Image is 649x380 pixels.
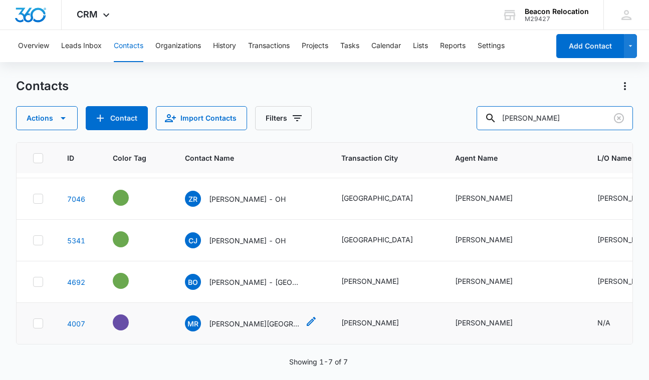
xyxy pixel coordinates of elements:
p: Showing 1-7 of 7 [289,356,348,367]
button: Actions [617,78,633,94]
div: Transaction City - Medina - Select to Edit Field [341,276,417,288]
button: Reports [440,30,466,62]
div: [PERSON_NAME] [455,234,513,245]
button: Import Contacts [156,106,247,130]
span: ID [67,153,74,163]
div: [GEOGRAPHIC_DATA] [341,234,413,245]
button: Add Contact [556,34,624,58]
div: Contact Name - Melissa Romanello - Medina, OH (NATCA) - Select to Edit Field [185,315,317,331]
div: [PERSON_NAME] [455,193,513,203]
button: Calendar [371,30,401,62]
p: [PERSON_NAME] - OH [209,235,286,246]
div: account name [525,8,589,16]
button: Actions [16,106,78,130]
button: Add Contact [86,106,148,130]
span: BO [185,274,201,290]
span: Color Tag [113,153,146,163]
div: [PERSON_NAME] [455,317,513,328]
span: MR [185,315,201,331]
button: Organizations [155,30,201,62]
div: Agent Name - Melissa Romanello - Select to Edit Field [455,317,531,329]
div: [PERSON_NAME] [341,276,399,286]
div: [PERSON_NAME] [455,276,513,286]
button: Lists [413,30,428,62]
div: Transaction City - Medina - Select to Edit Field [341,317,417,329]
div: L/O Name - N/A - Select to Edit Field [597,317,628,329]
p: [PERSON_NAME] - OH [209,194,286,204]
div: N/A [597,317,610,328]
div: Contact Name - Zach Robertson - OH - Select to Edit Field [185,191,304,207]
button: Clear [611,110,627,126]
div: account id [525,16,589,23]
span: ZR [185,191,201,207]
button: Tasks [340,30,359,62]
div: - - Select to Edit Field [113,314,147,330]
a: Navigate to contact details page for Zach Robertson - OH [67,195,85,203]
span: CJ [185,232,201,248]
p: [PERSON_NAME] - [GEOGRAPHIC_DATA] [209,277,299,287]
div: Contact Name - Christian Jensen - OH - Select to Edit Field [185,232,304,248]
button: Projects [302,30,328,62]
button: Transactions [248,30,290,62]
div: Transaction City - Cleveland - Select to Edit Field [341,193,431,205]
button: Leads Inbox [61,30,102,62]
a: Navigate to contact details page for Melissa Romanello - Medina, OH (NATCA) [67,319,85,328]
h1: Contacts [16,79,69,94]
button: Settings [478,30,505,62]
div: [GEOGRAPHIC_DATA] [341,193,413,203]
span: Transaction City [341,153,431,163]
button: Filters [255,106,312,130]
button: History [213,30,236,62]
div: Agent Name - Melissa Romanello - Select to Edit Field [455,193,531,205]
span: CRM [77,9,98,20]
div: - - Select to Edit Field [113,231,147,247]
div: Agent Name - Melissa Romanello - Select to Edit Field [455,234,531,246]
div: Agent Name - Melissa Romanello - Select to Edit Field [455,276,531,288]
button: Overview [18,30,49,62]
div: [PERSON_NAME] [341,317,399,328]
span: Contact Name [185,153,303,163]
div: Contact Name - Brian Orr - OH - Select to Edit Field [185,274,317,290]
div: - - Select to Edit Field [113,273,147,289]
a: Navigate to contact details page for Christian Jensen - OH [67,236,85,245]
a: Navigate to contact details page for Brian Orr - OH [67,278,85,286]
p: [PERSON_NAME][GEOGRAPHIC_DATA], [GEOGRAPHIC_DATA] (NATCA) [209,318,299,329]
span: Agent Name [455,153,573,163]
div: - - Select to Edit Field [113,190,147,206]
div: Transaction City - Brecksville - Select to Edit Field [341,234,431,246]
button: Contacts [114,30,143,62]
input: Search Contacts [477,106,633,130]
